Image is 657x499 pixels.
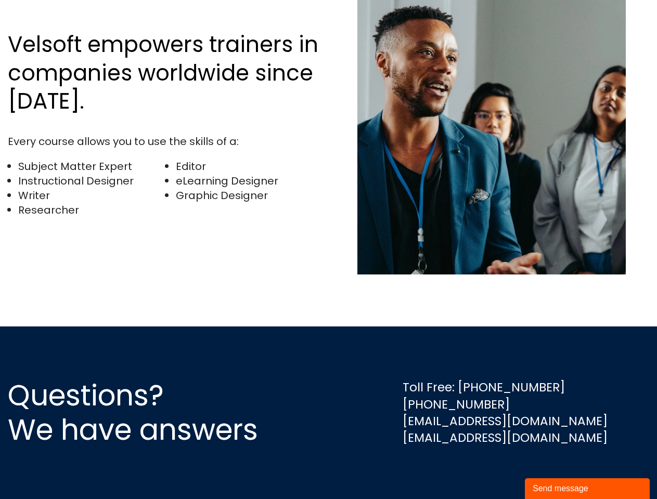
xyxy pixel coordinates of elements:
[18,174,165,188] li: Instructional Designer
[176,174,323,188] li: eLearning Designer
[18,159,165,174] li: Subject Matter Expert
[403,379,608,446] div: Toll Free: [PHONE_NUMBER] [PHONE_NUMBER] [EMAIL_ADDRESS][DOMAIN_NAME] [EMAIL_ADDRESS][DOMAIN_NAME]
[525,476,652,499] iframe: chat widget
[8,378,295,447] h2: Questions? We have answers
[176,188,323,203] li: Graphic Designer
[8,31,324,116] h2: Velsoft empowers trainers in companies worldwide since [DATE].
[18,188,165,203] li: Writer
[18,203,165,217] li: Researcher
[8,134,324,149] div: Every course allows you to use the skills of a:
[176,159,323,174] li: Editor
